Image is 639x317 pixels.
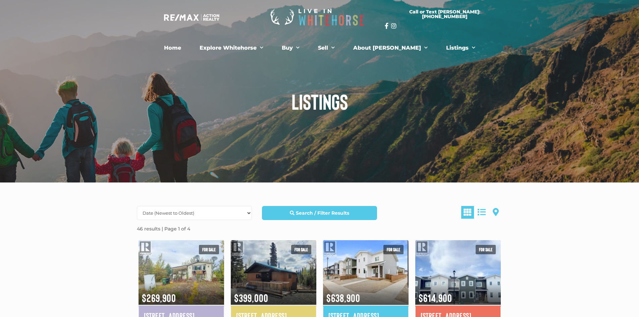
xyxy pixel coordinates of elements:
[262,206,377,220] a: Search / Filter Results
[415,239,501,306] img: 216 WITCH HAZEL DRIVE, Whitehorse, Yukon
[323,283,409,305] span: $638,900
[132,91,508,112] h1: Listings
[323,239,409,306] img: 212 WITCH HAZEL DRIVE, Whitehorse, Yukon
[277,41,305,55] a: Buy
[385,5,505,23] a: Call or Text [PERSON_NAME]: [PHONE_NUMBER]
[137,226,190,232] strong: 46 results | Page 1 of 4
[348,41,433,55] a: About [PERSON_NAME]
[199,245,219,254] span: For sale
[159,41,186,55] a: Home
[476,245,496,254] span: For sale
[231,239,316,306] img: 119 ALSEK CRESCENT, Haines Junction, Yukon
[195,41,268,55] a: Explore Whitehorse
[135,41,504,55] nav: Menu
[231,283,316,305] span: $399,000
[139,239,224,306] img: 3 BRYDE PLACE, Whitehorse, Yukon
[383,245,404,254] span: For sale
[313,41,340,55] a: Sell
[296,210,349,216] strong: Search / Filter Results
[291,245,311,254] span: For sale
[441,41,480,55] a: Listings
[415,283,501,305] span: $614,900
[139,283,224,305] span: $269,900
[393,9,497,19] span: Call or Text [PERSON_NAME]: [PHONE_NUMBER]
